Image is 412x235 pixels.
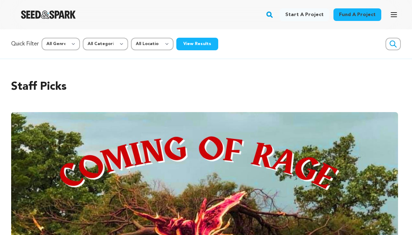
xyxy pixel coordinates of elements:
[280,8,329,21] a: Start a project
[176,38,218,50] button: View Results
[11,79,401,95] h2: Staff Picks
[21,10,76,19] img: Seed&Spark Logo Dark Mode
[21,10,76,19] a: Seed&Spark Homepage
[333,8,381,21] a: Fund a project
[11,40,39,48] p: Quick Filter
